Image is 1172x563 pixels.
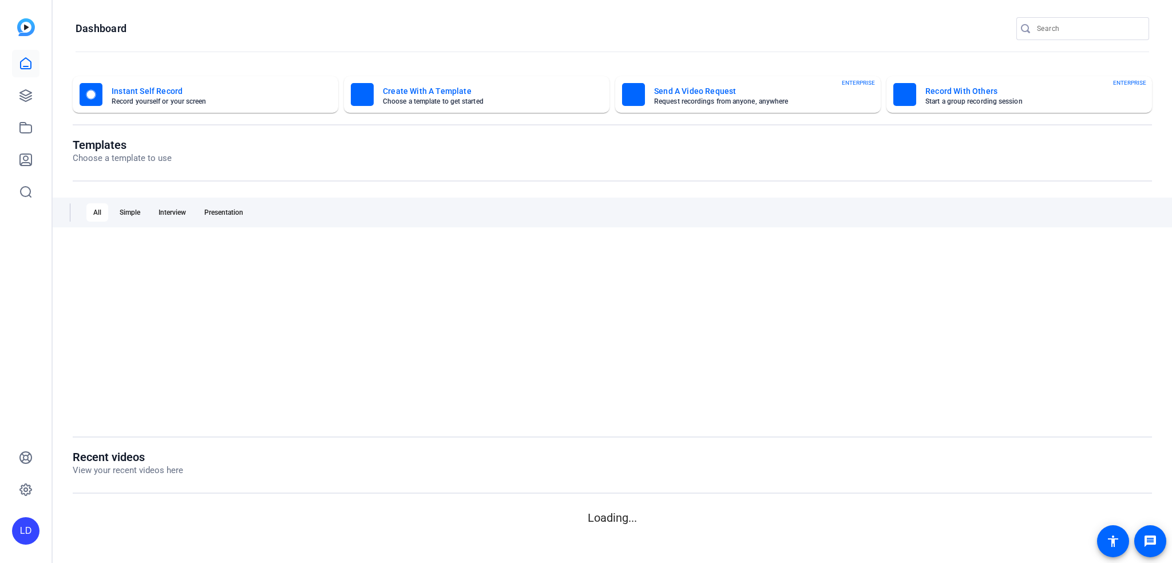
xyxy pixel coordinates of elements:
[1037,22,1140,36] input: Search
[112,98,313,105] mat-card-subtitle: Record yourself or your screen
[615,76,881,113] button: Send A Video RequestRequest recordings from anyone, anywhereENTERPRISE
[86,203,108,222] div: All
[113,203,147,222] div: Simple
[886,76,1152,113] button: Record With OthersStart a group recording sessionENTERPRISE
[1106,534,1120,548] mat-icon: accessibility
[76,22,126,36] h1: Dashboard
[73,450,183,464] h1: Recent videos
[383,84,584,98] mat-card-title: Create With A Template
[73,138,172,152] h1: Templates
[654,84,856,98] mat-card-title: Send A Video Request
[112,84,313,98] mat-card-title: Instant Self Record
[12,517,39,545] div: LD
[73,509,1152,526] p: Loading...
[73,76,338,113] button: Instant Self RecordRecord yourself or your screen
[17,18,35,36] img: blue-gradient.svg
[1113,78,1146,87] span: ENTERPRISE
[654,98,856,105] mat-card-subtitle: Request recordings from anyone, anywhere
[73,152,172,165] p: Choose a template to use
[152,203,193,222] div: Interview
[344,76,609,113] button: Create With A TemplateChoose a template to get started
[73,464,183,477] p: View your recent videos here
[925,98,1127,105] mat-card-subtitle: Start a group recording session
[383,98,584,105] mat-card-subtitle: Choose a template to get started
[197,203,250,222] div: Presentation
[1143,534,1157,548] mat-icon: message
[842,78,875,87] span: ENTERPRISE
[925,84,1127,98] mat-card-title: Record With Others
